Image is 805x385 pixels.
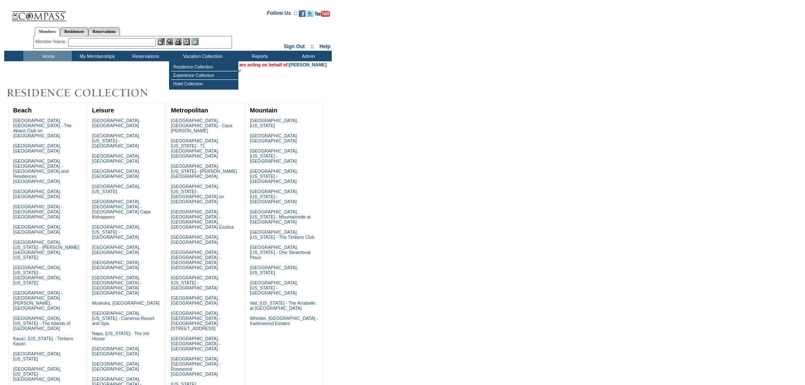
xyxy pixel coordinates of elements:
[171,164,237,179] a: [GEOGRAPHIC_DATA], [US_STATE] - [PERSON_NAME][GEOGRAPHIC_DATA]
[171,275,219,290] a: [GEOGRAPHIC_DATA], [US_STATE] - [GEOGRAPHIC_DATA]
[171,235,219,245] a: [GEOGRAPHIC_DATA], [GEOGRAPHIC_DATA]
[60,27,88,36] a: Residences
[35,27,60,36] a: Members
[92,331,150,341] a: Napa, [US_STATE] - The Ink House
[183,38,190,45] img: Reservations
[72,51,120,61] td: My Memberships
[13,265,61,285] a: [GEOGRAPHIC_DATA], [US_STATE] - [GEOGRAPHIC_DATA], [US_STATE]
[250,209,311,224] a: [GEOGRAPHIC_DATA], [US_STATE] - Mountainside at [GEOGRAPHIC_DATA]
[250,229,314,240] a: [GEOGRAPHIC_DATA], [US_STATE] - The Timbers Club
[250,148,298,164] a: [GEOGRAPHIC_DATA], [US_STATE] - [GEOGRAPHIC_DATA]
[13,316,71,331] a: [GEOGRAPHIC_DATA], [US_STATE] - The Islands of [GEOGRAPHIC_DATA]
[120,51,169,61] td: Reservations
[158,38,165,45] img: b_edit.gif
[92,153,140,164] a: [GEOGRAPHIC_DATA], [GEOGRAPHIC_DATA]
[235,51,283,61] td: Reports
[307,13,314,18] a: Follow us on Twitter
[307,10,314,17] img: Follow us on Twitter
[92,311,154,326] a: [GEOGRAPHIC_DATA], [US_STATE] - Carneros Resort and Spa
[13,224,61,235] a: [GEOGRAPHIC_DATA], [GEOGRAPHIC_DATA]
[92,169,140,179] a: [GEOGRAPHIC_DATA], [GEOGRAPHIC_DATA]
[250,265,298,275] a: [GEOGRAPHIC_DATA], [US_STATE]
[171,138,219,158] a: [GEOGRAPHIC_DATA], [US_STATE] - 71 [GEOGRAPHIC_DATA], [GEOGRAPHIC_DATA]
[92,245,140,255] a: [GEOGRAPHIC_DATA], [GEOGRAPHIC_DATA]
[13,240,79,260] a: [GEOGRAPHIC_DATA], [US_STATE] - [PERSON_NAME][GEOGRAPHIC_DATA], [US_STATE]
[171,71,237,80] td: Experience Collection
[11,4,66,22] img: Compass Home
[4,85,169,101] img: Destinations by Exclusive Resorts
[171,209,234,229] a: [GEOGRAPHIC_DATA], [GEOGRAPHIC_DATA] - [GEOGRAPHIC_DATA], [GEOGRAPHIC_DATA] Exotica
[171,118,232,133] a: [GEOGRAPHIC_DATA], [GEOGRAPHIC_DATA] - Casa [PERSON_NAME]
[171,311,220,331] a: [GEOGRAPHIC_DATA], [GEOGRAPHIC_DATA] - [GEOGRAPHIC_DATA][STREET_ADDRESS]
[315,13,330,18] a: Subscribe to our YouTube Channel
[315,11,330,17] img: Subscribe to our YouTube Channel
[171,336,220,351] a: [GEOGRAPHIC_DATA], [GEOGRAPHIC_DATA] - [GEOGRAPHIC_DATA]
[299,13,306,18] a: Become our fan on Facebook
[250,169,298,184] a: [GEOGRAPHIC_DATA], [US_STATE] - [GEOGRAPHIC_DATA]
[92,184,140,194] a: [GEOGRAPHIC_DATA], [US_STATE]
[13,118,72,138] a: [GEOGRAPHIC_DATA], [GEOGRAPHIC_DATA] - The Abaco Club on [GEOGRAPHIC_DATA]
[289,62,327,67] a: [PERSON_NAME]
[166,38,173,45] img: View
[92,107,114,114] a: Leisure
[35,38,68,45] div: Member Name:
[92,300,159,306] a: Muskoka, [GEOGRAPHIC_DATA]
[13,158,69,184] a: [GEOGRAPHIC_DATA], [GEOGRAPHIC_DATA] - [GEOGRAPHIC_DATA] and Residences [GEOGRAPHIC_DATA]
[23,51,72,61] td: Home
[13,290,63,311] a: [GEOGRAPHIC_DATA] - [GEOGRAPHIC_DATA][PERSON_NAME], [GEOGRAPHIC_DATA]
[250,245,311,260] a: [GEOGRAPHIC_DATA], [US_STATE] - One Steamboat Place
[171,80,237,88] td: Hotel Collection
[13,366,61,382] a: [GEOGRAPHIC_DATA], [US_STATE] - [GEOGRAPHIC_DATA]
[250,300,315,311] a: Vail, [US_STATE] - The Arrabelle at [GEOGRAPHIC_DATA]
[92,275,142,295] a: [GEOGRAPHIC_DATA], [GEOGRAPHIC_DATA] - [GEOGRAPHIC_DATA] [GEOGRAPHIC_DATA]
[13,143,61,153] a: [GEOGRAPHIC_DATA], [GEOGRAPHIC_DATA]
[175,38,182,45] img: Impersonate
[230,62,327,67] span: You are acting on behalf of:
[267,9,297,19] td: Follow Us ::
[13,204,63,219] a: [GEOGRAPHIC_DATA] - [GEOGRAPHIC_DATA] - [GEOGRAPHIC_DATA]
[13,336,73,346] a: Kaua'i, [US_STATE] - Timbers Kaua'i
[250,316,318,326] a: Whistler, [GEOGRAPHIC_DATA] - Kadenwood Estates
[250,133,298,143] a: [GEOGRAPHIC_DATA], [GEOGRAPHIC_DATA]
[283,51,332,61] td: Admin
[169,51,235,61] td: Vacation Collection
[311,44,314,49] span: ::
[88,27,120,36] a: Reservations
[171,356,220,377] a: [GEOGRAPHIC_DATA], [GEOGRAPHIC_DATA] - Rosewood [GEOGRAPHIC_DATA]
[92,260,140,270] a: [GEOGRAPHIC_DATA], [GEOGRAPHIC_DATA]
[250,118,298,128] a: [GEOGRAPHIC_DATA], [US_STATE]
[171,184,224,204] a: [GEOGRAPHIC_DATA], [US_STATE] - [GEOGRAPHIC_DATA] on [GEOGRAPHIC_DATA]
[92,118,140,128] a: [GEOGRAPHIC_DATA], [GEOGRAPHIC_DATA]
[250,189,298,204] a: [GEOGRAPHIC_DATA], [US_STATE] - [GEOGRAPHIC_DATA]
[13,189,61,199] a: [GEOGRAPHIC_DATA], [GEOGRAPHIC_DATA]
[13,351,61,361] a: [GEOGRAPHIC_DATA], [US_STATE]
[299,10,306,17] img: Become our fan on Facebook
[284,44,305,49] a: Sign Out
[171,63,237,71] td: Residence Collection
[92,133,140,148] a: [GEOGRAPHIC_DATA], [US_STATE] - [GEOGRAPHIC_DATA]
[13,107,32,114] a: Beach
[191,38,199,45] img: b_calculator.gif
[92,224,140,240] a: [GEOGRAPHIC_DATA], [US_STATE] - [GEOGRAPHIC_DATA]
[319,44,330,49] a: Help
[92,361,140,371] a: [GEOGRAPHIC_DATA], [GEOGRAPHIC_DATA]
[250,107,277,114] a: Mountain
[171,250,220,270] a: [GEOGRAPHIC_DATA], [GEOGRAPHIC_DATA] - [GEOGRAPHIC_DATA] [GEOGRAPHIC_DATA]
[92,346,140,356] a: [GEOGRAPHIC_DATA], [GEOGRAPHIC_DATA]
[171,295,219,306] a: [GEOGRAPHIC_DATA], [GEOGRAPHIC_DATA]
[171,107,208,114] a: Metropolitan
[92,199,151,219] a: [GEOGRAPHIC_DATA], [GEOGRAPHIC_DATA] - [GEOGRAPHIC_DATA] Cape Kidnappers
[250,280,298,295] a: [GEOGRAPHIC_DATA], [US_STATE] - [GEOGRAPHIC_DATA]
